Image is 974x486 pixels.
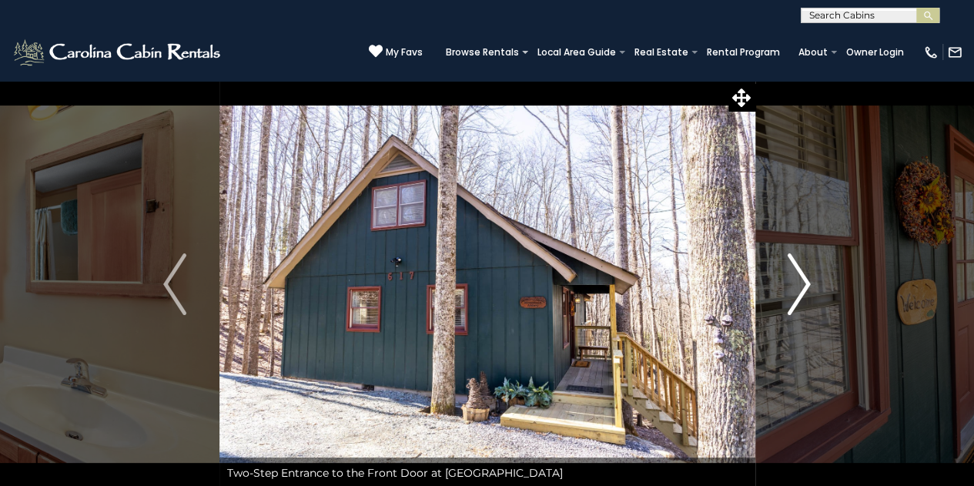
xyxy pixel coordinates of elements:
[369,44,423,60] a: My Favs
[788,253,811,315] img: arrow
[12,37,225,68] img: White-1-2.png
[530,42,624,63] a: Local Area Guide
[838,42,912,63] a: Owner Login
[923,45,939,60] img: phone-regular-white.png
[386,45,423,59] span: My Favs
[791,42,835,63] a: About
[947,45,962,60] img: mail-regular-white.png
[699,42,788,63] a: Rental Program
[627,42,696,63] a: Real Estate
[163,253,186,315] img: arrow
[438,42,527,63] a: Browse Rentals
